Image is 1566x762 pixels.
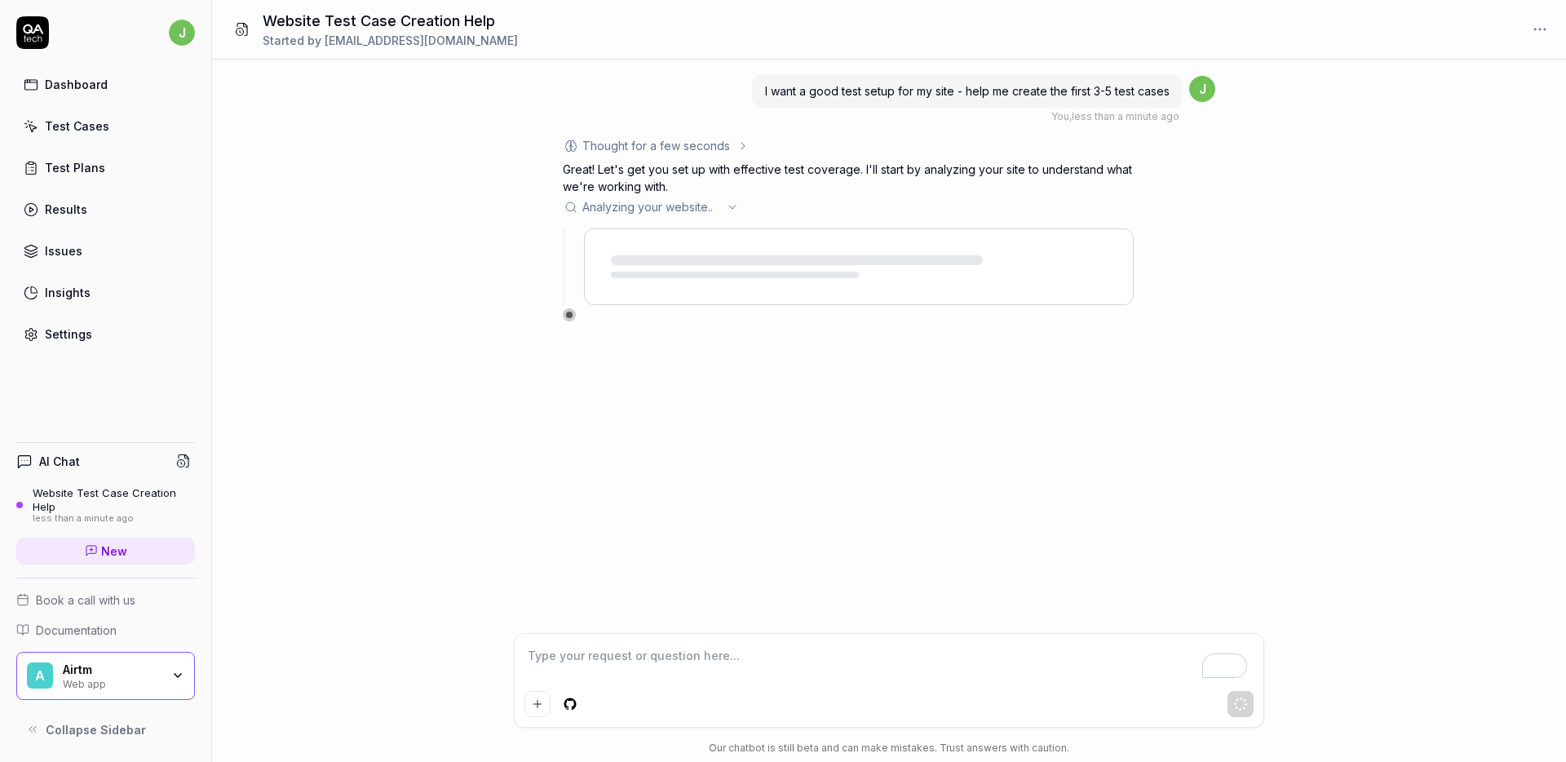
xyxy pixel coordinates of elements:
div: Web app [63,676,161,689]
p: Great! Let's get you set up with effective test coverage. I'll start by analyzing your site to un... [563,161,1134,195]
button: Collapse Sidebar [16,713,195,746]
button: AAirtmWeb app [16,652,195,701]
div: Started by [263,32,518,49]
h4: AI Chat [39,453,80,470]
a: Results [16,193,195,225]
span: Documentation [36,622,117,639]
a: Dashboard [16,69,195,100]
span: j [1189,76,1215,102]
button: Add attachment [524,691,551,717]
a: Documentation [16,622,195,639]
span: You [1051,110,1069,122]
button: j [169,16,195,49]
div: less than a minute ago [33,513,195,525]
a: Test Cases [16,110,195,142]
div: Airtm [63,662,161,677]
div: Test Plans [45,159,105,176]
a: Issues [16,235,195,267]
span: .. [708,198,719,215]
div: Issues [45,242,82,259]
div: Our chatbot is still beta and can make mistakes. Trust answers with caution. [514,741,1264,755]
a: Book a call with us [16,591,195,609]
span: Analyzing your website [582,198,719,215]
a: Website Test Case Creation Helpless than a minute ago [16,486,195,524]
h1: Website Test Case Creation Help [263,10,518,32]
div: Test Cases [45,117,109,135]
span: j [169,20,195,46]
div: Website Test Case Creation Help [33,486,195,513]
div: Dashboard [45,76,108,93]
span: A [27,662,53,689]
div: Results [45,201,87,218]
a: Settings [16,318,195,350]
a: Test Plans [16,152,195,184]
div: Insights [45,284,91,301]
span: Collapse Sidebar [46,721,146,738]
div: Settings [45,326,92,343]
span: Book a call with us [36,591,135,609]
a: Insights [16,277,195,308]
div: Thought for a few seconds [582,137,730,154]
span: I want a good test setup for my site - help me create the first 3-5 test cases [765,84,1170,98]
span: New [101,543,127,560]
a: New [16,538,195,565]
span: [EMAIL_ADDRESS][DOMAIN_NAME] [325,33,518,47]
div: , less than a minute ago [1051,109,1179,124]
